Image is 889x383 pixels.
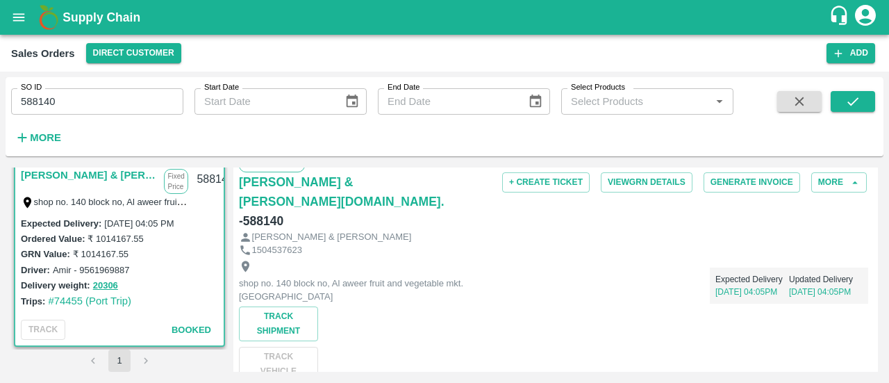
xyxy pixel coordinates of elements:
[339,88,365,115] button: Choose date
[73,249,128,259] label: ₹ 1014167.55
[21,249,70,259] label: GRN Value:
[63,8,829,27] a: Supply Chain
[21,296,45,307] label: Trips:
[172,325,211,335] span: Booked
[63,10,140,24] b: Supply Chain
[565,92,706,111] input: Select Products
[811,172,867,193] button: More
[30,132,61,143] strong: More
[789,273,863,286] p: Updated Delivery
[502,172,590,193] button: + Create Ticket
[11,44,75,63] div: Sales Orders
[853,3,878,32] div: account of current user
[88,234,143,244] label: ₹ 1014167.55
[388,82,419,93] label: End Date
[704,172,800,193] button: Generate Invoice
[522,88,549,115] button: Choose date
[164,169,188,194] p: Fixed Price
[239,172,450,211] a: [PERSON_NAME] & [PERSON_NAME][DOMAIN_NAME].
[789,286,863,298] p: [DATE] 04:05PM
[571,82,625,93] label: Select Products
[80,350,159,372] nav: pagination navigation
[11,126,65,149] button: More
[104,218,174,229] label: [DATE] 04:05 PM
[21,280,90,291] label: Delivery weight:
[601,172,692,193] button: ViewGRN Details
[21,234,85,244] label: Ordered Value:
[35,3,63,31] img: logo
[829,5,853,30] div: customer-support
[108,350,131,372] button: page 1
[21,82,42,93] label: SO ID
[3,1,35,33] button: open drawer
[188,163,242,196] div: 588140
[21,265,50,275] label: Driver:
[239,307,318,341] button: Track Shipment
[239,277,551,303] p: shop no. 140 block no, Al aweer fruit and vegetable mkt. [GEOGRAPHIC_DATA]
[11,88,183,115] input: Enter SO ID
[53,265,130,275] label: Amir - 9561969887
[252,244,302,257] p: 1504537623
[711,92,729,111] button: Open
[239,211,283,231] h6: - 588140
[715,286,789,298] p: [DATE] 04:05PM
[378,88,517,115] input: End Date
[93,278,118,294] button: 20306
[21,166,157,184] a: [PERSON_NAME] & [PERSON_NAME][DOMAIN_NAME].
[252,231,412,244] p: [PERSON_NAME] & [PERSON_NAME]
[34,196,355,207] label: shop no. 140 block no, Al aweer fruit and vegetable mkt. [GEOGRAPHIC_DATA]
[86,43,181,63] button: Select DC
[48,295,131,307] a: #74455 (Port Trip)
[21,218,101,229] label: Expected Delivery :
[826,43,875,63] button: Add
[194,88,333,115] input: Start Date
[204,82,239,93] label: Start Date
[715,273,789,286] p: Expected Delivery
